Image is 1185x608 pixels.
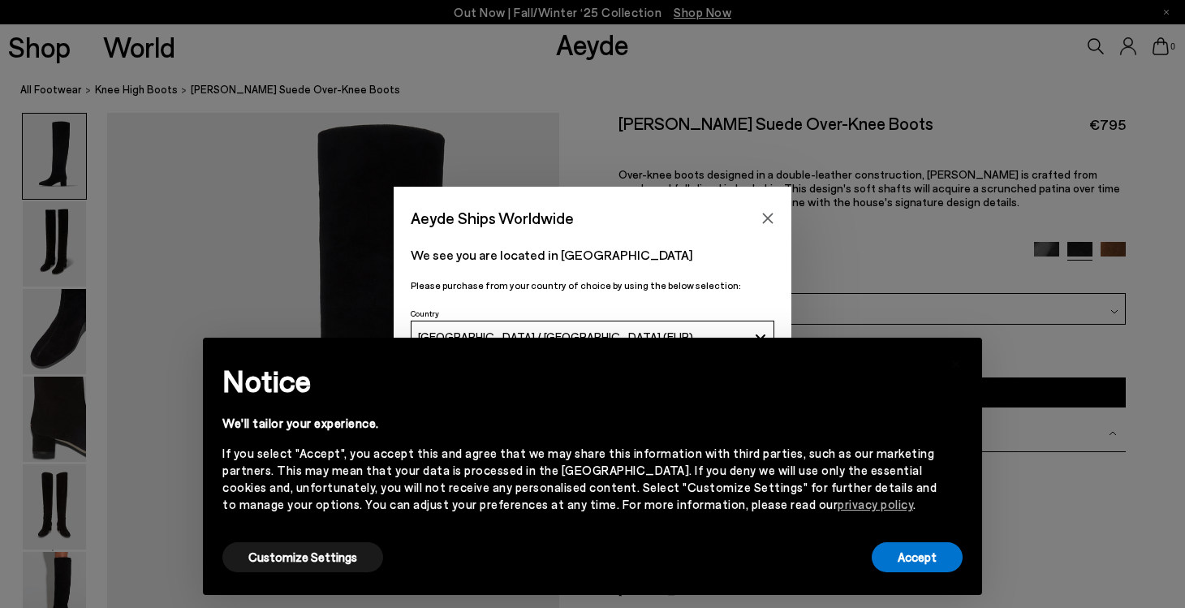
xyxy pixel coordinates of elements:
[838,497,913,511] a: privacy policy
[950,350,962,373] span: ×
[222,415,937,432] div: We'll tailor your experience.
[411,204,574,232] span: Aeyde Ships Worldwide
[222,360,937,402] h2: Notice
[756,206,780,231] button: Close
[937,343,976,382] button: Close this notice
[411,308,439,318] span: Country
[411,278,774,293] p: Please purchase from your country of choice by using the below selection:
[872,542,963,572] button: Accept
[222,542,383,572] button: Customize Settings
[222,445,937,513] div: If you select "Accept", you accept this and agree that we may share this information with third p...
[411,245,774,265] p: We see you are located in [GEOGRAPHIC_DATA]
